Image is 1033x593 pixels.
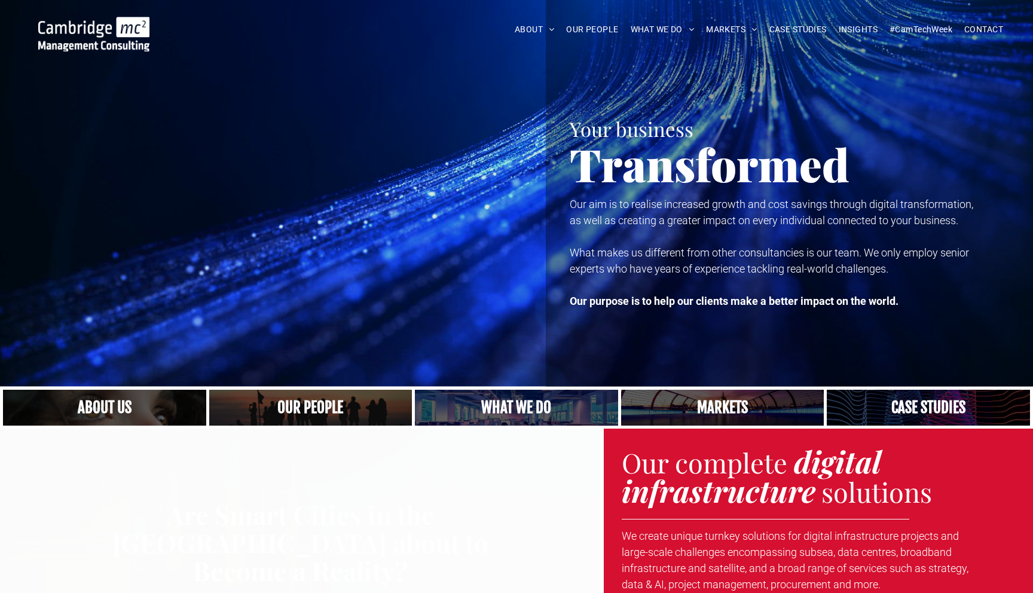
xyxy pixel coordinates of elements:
[763,20,833,39] a: CASE STUDIES
[570,134,849,194] span: Transformed
[625,20,701,39] a: WHAT WE DO
[38,17,149,51] img: Cambridge MC Logo
[570,198,973,227] span: Our aim is to realise increased growth and cost savings through digital transformation, as well a...
[209,390,412,426] a: A crowd in silhouette at sunset, on a rise or lookout point
[794,441,881,481] strong: digital
[622,444,787,480] span: Our complete
[3,390,206,426] a: Close up of woman's face, centered on her eyes
[570,295,898,307] strong: Our purpose is to help our clients make a better impact on the world.
[9,500,592,585] a: Are Smart Cities in the [GEOGRAPHIC_DATA] about to Become a Reality?
[560,20,624,39] a: OUR PEOPLE
[821,473,932,509] span: solutions
[700,20,763,39] a: MARKETS
[415,390,618,426] a: A yoga teacher lifting his whole body off the ground in the peacock pose
[570,115,693,142] span: Your business
[958,20,1009,39] a: CONTACT
[884,20,958,39] a: #CamTechWeek
[570,246,969,275] span: What makes us different from other consultancies is our team. We only employ senior experts who h...
[833,20,884,39] a: INSIGHTS
[622,530,968,591] span: We create unique turnkey solutions for digital infrastructure projects and large-scale challenges...
[509,20,561,39] a: ABOUT
[622,470,815,511] strong: infrastructure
